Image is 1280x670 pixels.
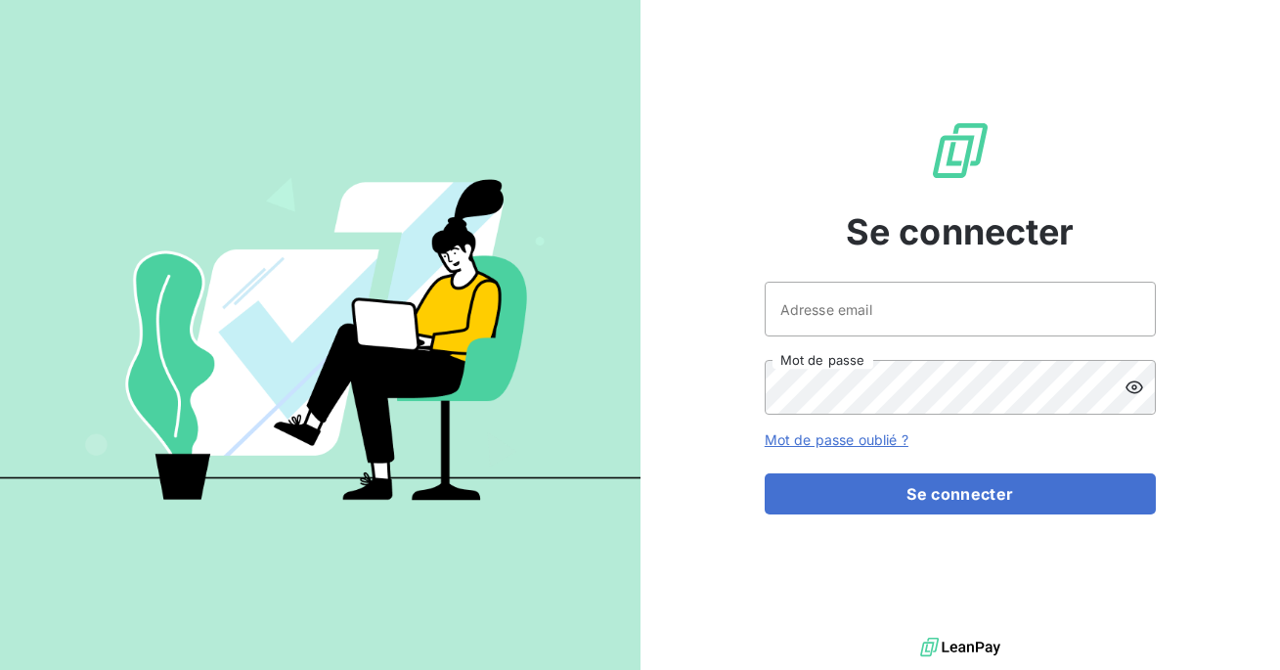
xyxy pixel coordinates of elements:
[765,473,1156,514] button: Se connecter
[765,282,1156,336] input: placeholder
[929,119,992,182] img: Logo LeanPay
[765,431,908,448] a: Mot de passe oublié ?
[920,633,1000,662] img: logo
[846,205,1075,258] span: Se connecter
